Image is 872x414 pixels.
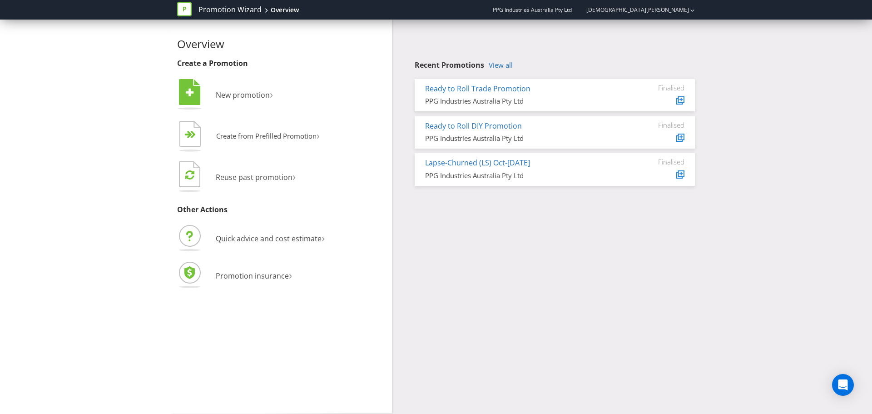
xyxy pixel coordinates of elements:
div: Finalised [630,84,684,92]
a: Ready to Roll Trade Promotion [425,84,530,94]
span: › [289,267,292,282]
span: Quick advice and cost estimate [216,234,322,244]
div: PPG Industries Australia Pty Ltd [425,171,616,180]
div: Open Intercom Messenger [832,374,854,396]
div: Finalised [630,158,684,166]
a: Promotion insurance› [177,271,292,281]
tspan:  [190,130,196,139]
h3: Other Actions [177,206,385,214]
span: › [292,169,296,184]
a: Lapse-Churned (LS) Oct-[DATE] [425,158,530,168]
span: Promotion insurance [216,271,289,281]
span: › [322,230,325,245]
span: Reuse past promotion [216,172,292,182]
span: Recent Promotions [415,60,484,70]
tspan:  [186,88,194,98]
button: Create from Prefilled Promotion› [177,119,320,155]
span: New promotion [216,90,270,100]
span: Create from Prefilled Promotion [216,131,317,140]
span: PPG Industries Australia Pty Ltd [493,6,572,14]
h3: Create a Promotion [177,60,385,68]
a: Promotion Wizard [198,5,262,15]
div: Finalised [630,121,684,129]
a: Quick advice and cost estimate› [177,234,325,244]
span: › [270,86,273,101]
div: PPG Industries Australia Pty Ltd [425,96,616,106]
a: Ready to Roll DIY Promotion [425,121,522,131]
h2: Overview [177,38,385,50]
span: › [317,128,320,142]
div: Overview [271,5,299,15]
tspan:  [185,170,194,180]
a: [DEMOGRAPHIC_DATA][PERSON_NAME] [577,6,689,14]
a: View all [489,61,513,69]
div: PPG Industries Australia Pty Ltd [425,134,616,143]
